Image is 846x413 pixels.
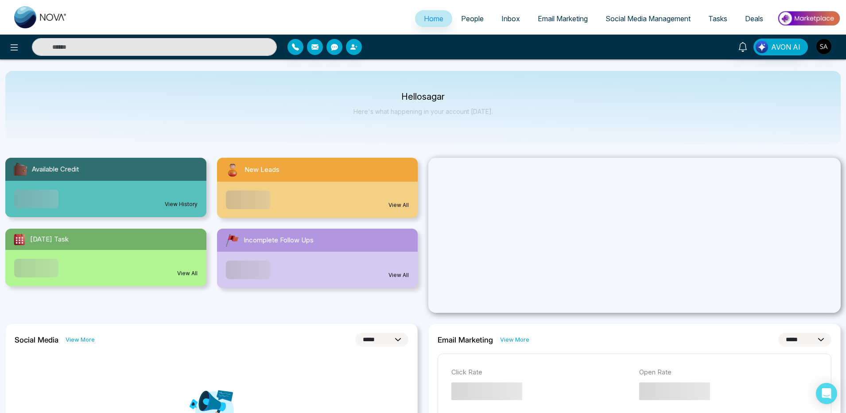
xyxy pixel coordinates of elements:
[177,269,198,277] a: View All
[816,39,831,54] img: User Avatar
[753,39,808,55] button: AVON AI
[756,41,768,53] img: Lead Flow
[816,383,837,404] div: Open Intercom Messenger
[224,232,240,248] img: followUps.svg
[699,10,736,27] a: Tasks
[14,6,67,28] img: Nova CRM Logo
[529,10,597,27] a: Email Marketing
[500,335,529,344] a: View More
[452,10,493,27] a: People
[438,335,493,344] h2: Email Marketing
[736,10,772,27] a: Deals
[771,42,800,52] span: AVON AI
[415,10,452,27] a: Home
[66,335,95,344] a: View More
[224,161,241,178] img: newLeads.svg
[353,108,493,115] p: Here's what happening in your account [DATE].
[708,14,727,23] span: Tasks
[30,234,69,245] span: [DATE] Task
[451,367,630,378] p: Click Rate
[244,165,279,175] span: New Leads
[745,14,763,23] span: Deals
[424,14,443,23] span: Home
[639,367,818,378] p: Open Rate
[461,14,484,23] span: People
[212,158,423,218] a: New LeadsView All
[32,164,79,175] span: Available Credit
[605,14,691,23] span: Social Media Management
[12,161,28,177] img: availableCredit.svg
[244,235,314,245] span: Incomplete Follow Ups
[597,10,699,27] a: Social Media Management
[501,14,520,23] span: Inbox
[212,229,423,288] a: Incomplete Follow UpsView All
[12,232,27,246] img: todayTask.svg
[15,335,58,344] h2: Social Media
[353,93,493,101] p: Hello sagar
[493,10,529,27] a: Inbox
[538,14,588,23] span: Email Marketing
[165,200,198,208] a: View History
[388,271,409,279] a: View All
[388,201,409,209] a: View All
[776,8,841,28] img: Market-place.gif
